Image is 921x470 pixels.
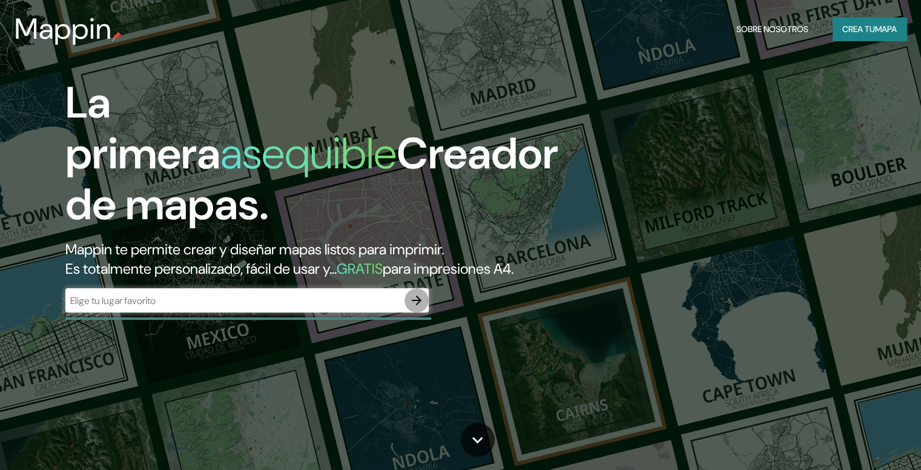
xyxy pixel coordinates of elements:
[833,18,906,41] button: Crea tumapa
[220,125,397,182] font: asequible
[842,24,875,35] font: Crea tu
[65,125,558,233] font: Creador de mapas.
[383,259,513,278] font: para impresiones A4.
[875,24,897,35] font: mapa
[15,10,112,48] font: Mappin
[731,18,813,41] button: Sobre nosotros
[736,24,808,35] font: Sobre nosotros
[65,259,337,278] font: Es totalmente personalizado, fácil de usar y...
[65,74,220,182] font: La primera
[65,240,444,259] font: Mappin te permite crear y diseñar mapas listos para imprimir.
[337,259,383,278] font: GRATIS
[112,31,122,41] img: pin de mapeo
[65,294,404,308] input: Elige tu lugar favorito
